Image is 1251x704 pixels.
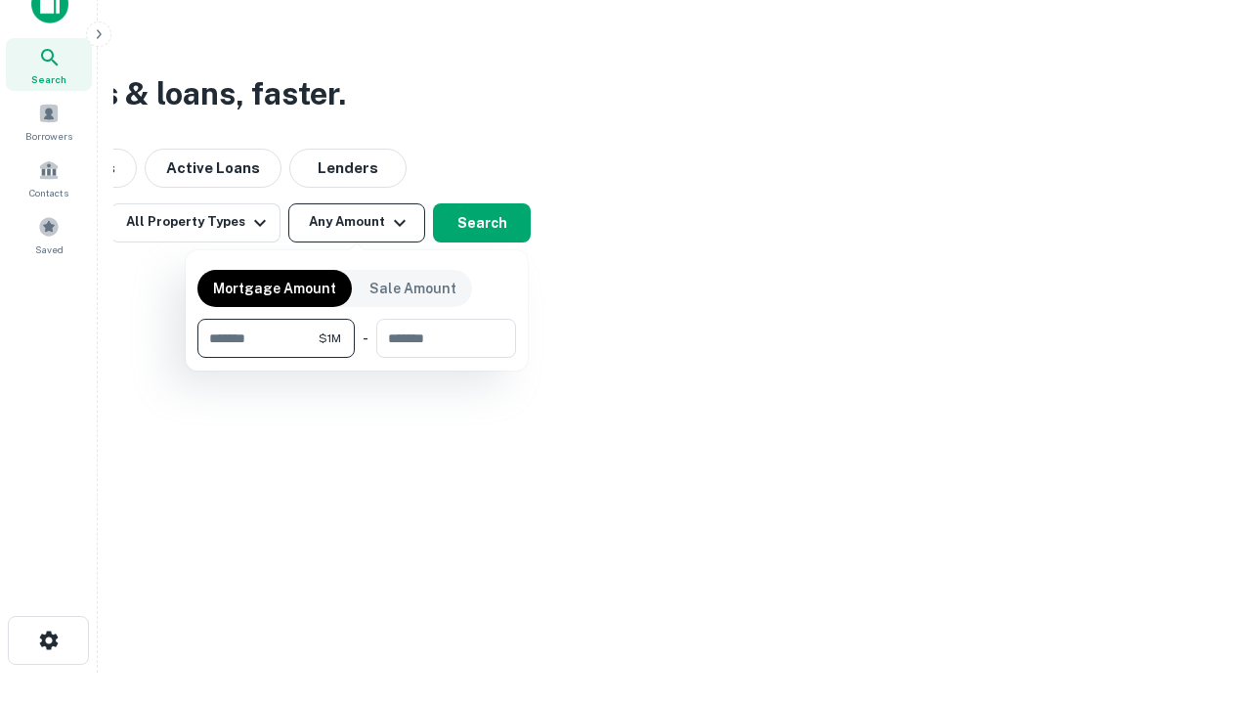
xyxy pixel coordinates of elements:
[319,330,341,347] span: $1M
[213,278,336,299] p: Mortgage Amount
[369,278,456,299] p: Sale Amount
[1153,548,1251,641] iframe: Chat Widget
[363,319,368,358] div: -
